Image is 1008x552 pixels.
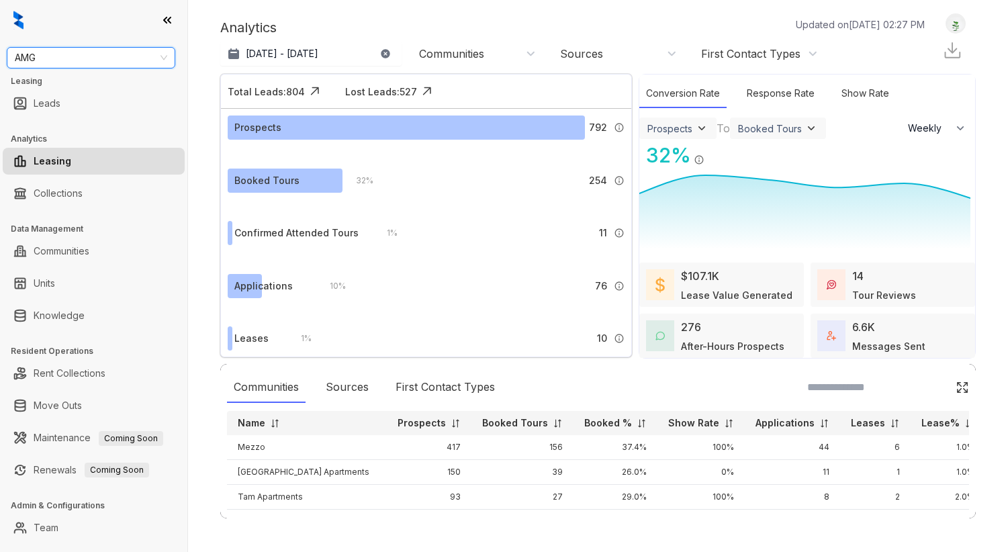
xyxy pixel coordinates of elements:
[34,238,89,265] a: Communities
[34,90,60,117] a: Leads
[681,319,701,335] div: 276
[11,133,187,145] h3: Analytics
[471,485,574,510] td: 27
[387,460,471,485] td: 150
[852,339,925,353] div: Messages Sent
[599,226,607,240] span: 11
[911,460,985,485] td: 1.0%
[287,331,312,346] div: 1 %
[614,333,625,344] img: Info
[637,418,647,428] img: sorting
[419,46,484,61] div: Communities
[655,277,665,293] img: LeaseValue
[34,514,58,541] a: Team
[574,460,657,485] td: 26.0%
[574,510,657,535] td: 24.5%
[227,435,387,460] td: Mezzo
[668,416,719,430] p: Show Rate
[574,485,657,510] td: 29.0%
[34,360,105,387] a: Rent Collections
[956,381,969,394] img: Click Icon
[745,435,840,460] td: 44
[227,372,306,403] div: Communities
[3,392,185,419] li: Move Outs
[34,457,149,484] a: RenewalsComing Soon
[34,392,82,419] a: Move Outs
[3,514,185,541] li: Team
[234,331,269,346] div: Leases
[13,11,24,30] img: logo
[246,47,318,60] p: [DATE] - [DATE]
[34,180,83,207] a: Collections
[3,180,185,207] li: Collections
[701,46,800,61] div: First Contact Types
[3,424,185,451] li: Maintenance
[614,228,625,238] img: Info
[316,279,346,293] div: 10 %
[3,302,185,329] li: Knowledge
[681,288,792,302] div: Lease Value Generated
[387,485,471,510] td: 93
[900,116,975,140] button: Weekly
[345,85,417,99] div: Lost Leads: 527
[911,510,985,535] td: 0%
[657,435,745,460] td: 100%
[227,485,387,510] td: Tam Apartments
[852,319,875,335] div: 6.6K
[305,81,325,101] img: Click Icon
[234,279,293,293] div: Applications
[840,485,911,510] td: 2
[15,48,167,68] span: AMG
[827,331,836,340] img: TotalFum
[740,79,821,108] div: Response Rate
[595,279,607,293] span: 76
[840,435,911,460] td: 6
[220,17,277,38] p: Analytics
[942,40,962,60] img: Download
[852,268,864,284] div: 14
[946,17,965,31] img: UserAvatar
[745,485,840,510] td: 8
[796,17,925,32] p: Updated on [DATE] 02:27 PM
[398,416,446,430] p: Prospects
[681,268,719,284] div: $107.1K
[851,416,885,430] p: Leases
[964,418,974,428] img: sorting
[3,457,185,484] li: Renewals
[614,175,625,186] img: Info
[234,173,300,188] div: Booked Tours
[387,435,471,460] td: 417
[238,416,265,430] p: Name
[589,173,607,188] span: 254
[694,154,704,165] img: Info
[890,418,900,428] img: sorting
[835,79,896,108] div: Show Rate
[704,142,725,163] img: Click Icon
[724,418,734,428] img: sorting
[745,510,840,535] td: 2
[270,418,280,428] img: sorting
[738,123,802,134] div: Booked Tours
[99,431,163,446] span: Coming Soon
[3,90,185,117] li: Leads
[655,331,665,341] img: AfterHoursConversations
[3,238,185,265] li: Communities
[417,81,437,101] img: Click Icon
[597,331,607,346] span: 10
[451,418,461,428] img: sorting
[647,123,692,134] div: Prospects
[3,360,185,387] li: Rent Collections
[389,372,502,403] div: First Contact Types
[927,381,939,393] img: SearchIcon
[342,173,373,188] div: 32 %
[34,270,55,297] a: Units
[840,510,911,535] td: 0
[234,120,281,135] div: Prospects
[921,416,960,430] p: Lease%
[373,226,398,240] div: 1 %
[220,42,402,66] button: [DATE] - [DATE]
[574,435,657,460] td: 37.4%
[911,485,985,510] td: 2.0%
[657,510,745,535] td: 0%
[387,510,471,535] td: 49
